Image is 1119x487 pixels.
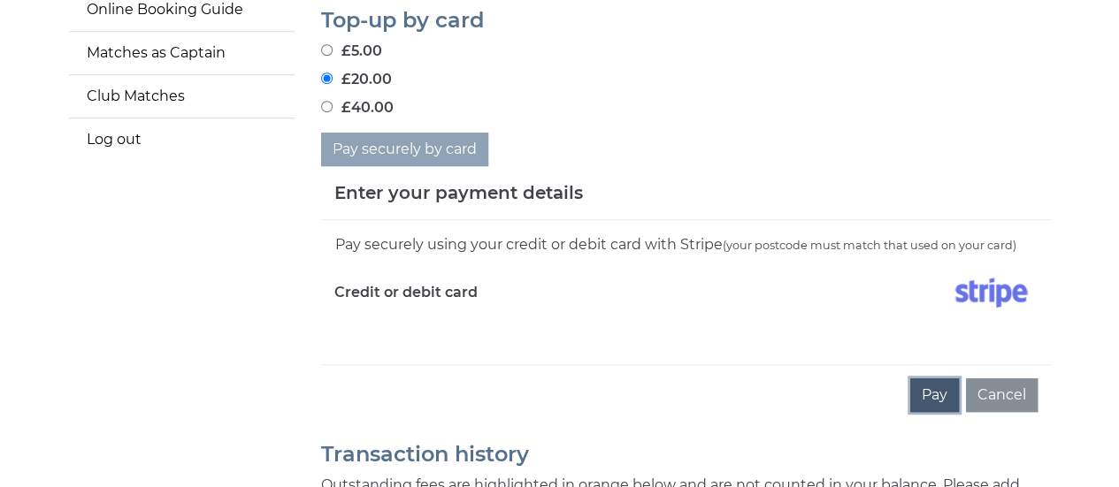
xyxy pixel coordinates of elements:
[321,133,488,166] button: Pay securely by card
[966,378,1038,412] button: Cancel
[321,9,1051,32] h2: Top-up by card
[334,270,478,315] label: Credit or debit card
[723,239,1016,252] small: (your postcode must match that used on your card)
[69,32,295,74] a: Matches as Captain
[69,75,295,118] a: Club Matches
[321,101,333,112] input: £40.00
[321,443,1051,466] h2: Transaction history
[321,72,333,84] input: £20.00
[321,41,382,62] label: £5.00
[334,233,1038,256] div: Pay securely using your credit or debit card with Stripe
[334,179,583,206] h5: Enter your payment details
[334,322,1038,337] iframe: Secure card payment input frame
[321,44,333,56] input: £5.00
[321,97,394,118] label: £40.00
[69,118,295,161] a: Log out
[321,69,392,90] label: £20.00
[910,378,959,412] button: Pay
